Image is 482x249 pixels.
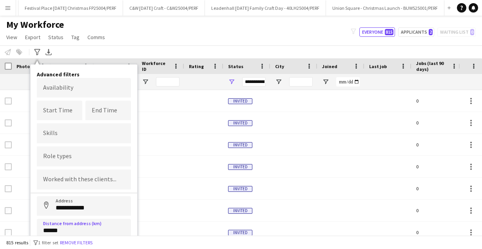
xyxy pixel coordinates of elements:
[6,34,17,41] span: View
[22,32,43,42] a: Export
[99,63,122,69] span: Last Name
[336,77,360,87] input: Joined Filter Input
[5,97,12,105] input: Row Selection is disabled for this row (unchecked)
[275,63,284,69] span: City
[228,186,252,192] span: Invited
[411,200,462,221] div: 0
[416,60,448,72] span: Jobs (last 90 days)
[228,98,252,104] span: Invited
[5,229,12,236] input: Row Selection is disabled for this row (unchecked)
[156,77,179,87] input: Workforce ID Filter Input
[228,208,252,214] span: Invited
[228,230,252,236] span: Invited
[228,142,252,148] span: Invited
[5,163,12,170] input: Row Selection is disabled for this row (unchecked)
[5,119,12,126] input: Row Selection is disabled for this row (unchecked)
[56,63,80,69] span: First Name
[38,240,58,245] span: 1 filter set
[228,78,235,85] button: Open Filter Menu
[37,71,131,78] h4: Advanced filters
[429,29,433,35] span: 2
[411,222,462,243] div: 0
[43,130,125,137] input: Type to search skills...
[142,78,149,85] button: Open Filter Menu
[5,207,12,214] input: Row Selection is disabled for this row (unchecked)
[275,78,282,85] button: Open Filter Menu
[411,156,462,177] div: 0
[16,63,30,69] span: Photo
[411,112,462,134] div: 0
[228,120,252,126] span: Invited
[385,29,393,35] span: 815
[205,0,326,16] button: Leadenhall [DATE] Family Craft Day - 40LH25004/PERF
[411,90,462,112] div: 0
[322,63,337,69] span: Joined
[87,34,105,41] span: Comms
[123,0,205,16] button: C&W [DATE] Craft - C&W25004/PERF
[68,32,83,42] a: Tag
[359,27,395,37] button: Everyone815
[369,63,387,69] span: Last job
[33,47,42,57] app-action-btn: Advanced filters
[3,32,20,42] a: View
[411,134,462,155] div: 0
[5,141,12,148] input: Row Selection is disabled for this row (unchecked)
[43,153,125,160] input: Type to search role types...
[411,178,462,199] div: 0
[45,32,67,42] a: Status
[84,32,108,42] a: Comms
[44,47,53,57] app-action-btn: Export XLSX
[228,63,243,69] span: Status
[142,60,170,72] span: Workforce ID
[398,27,434,37] button: Applicants2
[322,78,329,85] button: Open Filter Menu
[6,19,64,31] span: My Workforce
[5,185,12,192] input: Row Selection is disabled for this row (unchecked)
[189,63,204,69] span: Rating
[58,238,94,247] button: Remove filters
[48,34,63,41] span: Status
[71,34,80,41] span: Tag
[25,34,40,41] span: Export
[43,176,125,183] input: Type to search clients...
[289,77,313,87] input: City Filter Input
[18,0,123,16] button: Festival Place [DATE] Christmas FP25004/PERF
[326,0,444,16] button: Union Square - Christmas Launch - BUWS25001/PERF
[228,164,252,170] span: Invited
